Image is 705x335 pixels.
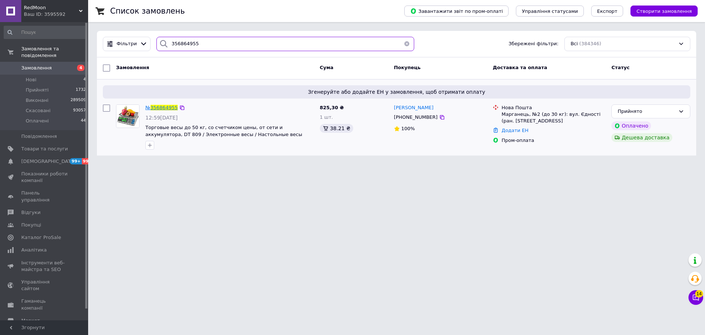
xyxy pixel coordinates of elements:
[145,115,178,121] span: 12:59[DATE]
[70,158,82,164] span: 99+
[21,260,68,273] span: Інструменти веб-майстра та SEO
[394,104,434,111] a: [PERSON_NAME]
[522,8,578,14] span: Управління статусами
[21,209,40,216] span: Відгуки
[404,6,509,17] button: Завантажити звіт по пром-оплаті
[21,279,68,292] span: Управління сайтом
[24,4,79,11] span: RedMoon
[394,105,434,110] span: [PERSON_NAME]
[116,104,140,128] a: Фото товару
[623,8,698,14] a: Створити замовлення
[320,65,333,70] span: Cума
[401,126,415,131] span: 100%
[579,41,601,46] span: (384346)
[76,87,86,93] span: 1732
[502,128,528,133] a: Додати ЕН
[502,137,605,144] div: Пром-оплата
[70,97,86,104] span: 289509
[21,247,47,253] span: Аналітика
[21,158,76,165] span: [DEMOGRAPHIC_DATA]
[410,8,503,14] span: Завантажити звіт по пром-оплаті
[116,65,149,70] span: Замовлення
[320,124,353,133] div: 38.21 ₴
[597,8,618,14] span: Експорт
[591,6,623,17] button: Експорт
[636,8,692,14] span: Створити замовлення
[21,298,68,311] span: Гаманець компанії
[21,234,61,241] span: Каталог ProSale
[21,146,68,152] span: Товари та послуги
[695,290,703,297] span: 14
[611,121,651,130] div: Оплачено
[117,40,137,47] span: Фільтри
[106,88,687,96] span: Згенеруйте або додайте ЕН у замовлення, щоб отримати оплату
[394,65,421,70] span: Покупець
[21,190,68,203] span: Панель управління
[83,76,86,83] span: 4
[320,105,344,110] span: 825,30 ₴
[110,7,185,15] h1: Список замовлень
[630,6,698,17] button: Створити замовлення
[26,97,48,104] span: Виконані
[116,105,139,128] img: Фото товару
[145,105,178,110] a: №356864955
[320,114,333,120] span: 1 шт.
[611,133,672,142] div: Дешева доставка
[502,111,605,124] div: Марганець, №2 (до 30 кг): вул. Єдності (ран. [STREET_ADDRESS]
[611,65,630,70] span: Статус
[145,105,151,110] span: №
[516,6,584,17] button: Управління статусами
[82,158,94,164] span: 99+
[77,65,84,71] span: 4
[394,114,438,120] span: [PHONE_NUMBER]
[571,40,578,47] span: Всі
[509,40,558,47] span: Збережені фільтри:
[151,105,178,110] span: 356864955
[493,65,547,70] span: Доставка та оплата
[21,46,88,59] span: Замовлення та повідомлення
[145,125,302,137] a: Торговые весы до 50 кг, со счетчиком цены, от сети и аккумулятора, DT 809 / Электронные весы / На...
[26,118,49,124] span: Оплачені
[21,133,57,140] span: Повідомлення
[618,108,675,115] div: Прийнято
[73,107,86,114] span: 93057
[21,222,41,228] span: Покупці
[26,107,51,114] span: Скасовані
[26,87,48,93] span: Прийняті
[26,76,36,83] span: Нові
[21,317,40,324] span: Маркет
[399,37,414,51] button: Очистить
[156,37,414,51] input: Пошук за номером замовлення, ПІБ покупця, номером телефону, Email, номером накладної
[21,65,52,71] span: Замовлення
[4,26,87,39] input: Пошук
[21,171,68,184] span: Показники роботи компанії
[24,11,88,18] div: Ваш ID: 3595592
[81,118,86,124] span: 44
[502,104,605,111] div: Нова Пошта
[688,290,703,305] button: Чат з покупцем14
